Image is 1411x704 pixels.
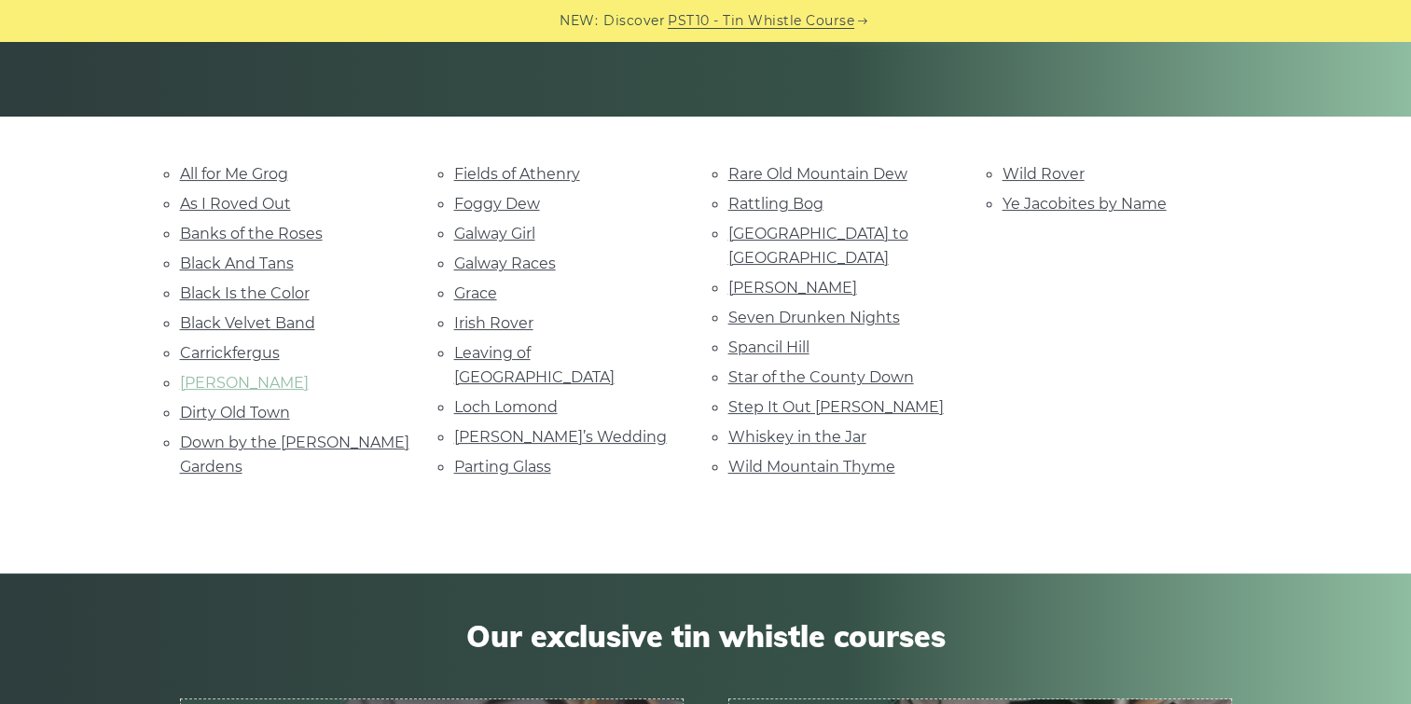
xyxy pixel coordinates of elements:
a: Dirty Old Town [180,404,290,421]
a: Wild Rover [1003,165,1085,183]
a: Seven Drunken Nights [728,309,900,326]
a: [PERSON_NAME] [180,374,309,392]
a: Down by the [PERSON_NAME] Gardens [180,434,409,476]
a: Whiskey in the Jar [728,428,866,446]
a: PST10 - Tin Whistle Course [668,10,854,32]
a: Leaving of [GEOGRAPHIC_DATA] [454,344,615,386]
a: Galway Races [454,255,556,272]
a: [PERSON_NAME] [728,279,857,297]
a: Banks of the Roses [180,225,323,242]
a: Black Velvet Band [180,314,315,332]
a: Star of the County Down [728,368,914,386]
a: Ye Jacobites by Name [1003,195,1167,213]
span: Discover [603,10,665,32]
a: All for Me Grog [180,165,288,183]
a: Black And Tans [180,255,294,272]
a: Galway Girl [454,225,535,242]
a: Grace [454,284,497,302]
a: Wild Mountain Thyme [728,458,895,476]
a: As I Roved Out [180,195,291,213]
a: Spancil Hill [728,338,809,356]
a: Fields of Athenry [454,165,580,183]
a: Rare Old Mountain Dew [728,165,907,183]
a: Carrickfergus [180,344,280,362]
a: Black Is the Color [180,284,310,302]
a: [GEOGRAPHIC_DATA] to [GEOGRAPHIC_DATA] [728,225,908,267]
a: Parting Glass [454,458,551,476]
a: Rattling Bog [728,195,823,213]
span: Our exclusive tin whistle courses [180,618,1232,654]
a: [PERSON_NAME]’s Wedding [454,428,667,446]
a: Loch Lomond [454,398,558,416]
a: Step It Out [PERSON_NAME] [728,398,944,416]
a: Irish Rover [454,314,533,332]
span: NEW: [560,10,598,32]
a: Foggy Dew [454,195,540,213]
